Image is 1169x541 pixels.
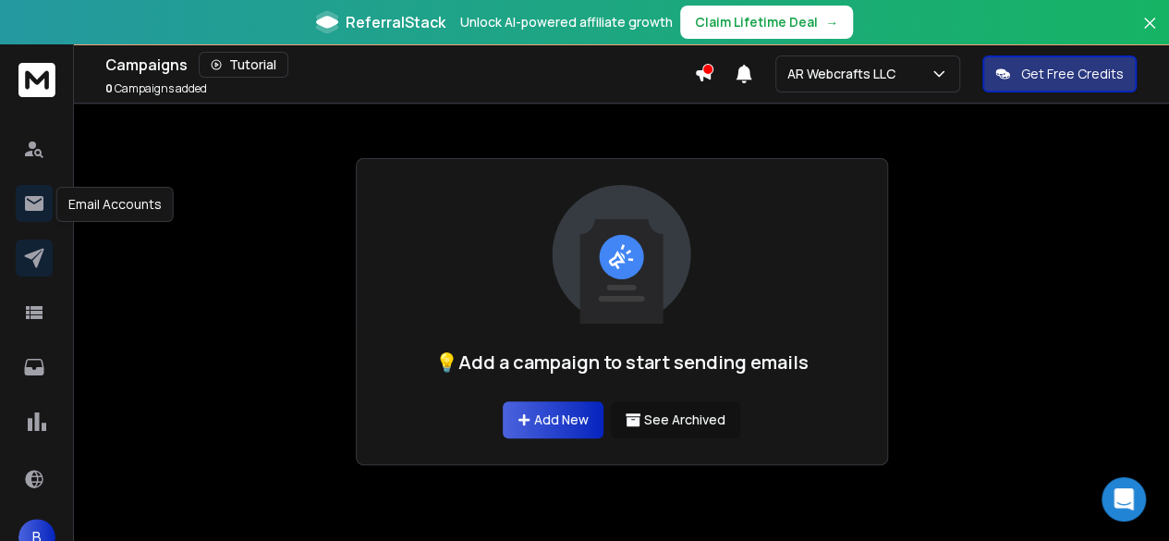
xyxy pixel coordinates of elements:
p: Unlock AI-powered affiliate growth [460,13,673,31]
span: 0 [105,80,113,96]
span: → [825,13,838,31]
p: Campaigns added [105,81,207,96]
p: AR Webcrafts LLC [787,65,903,83]
div: Open Intercom Messenger [1102,477,1146,522]
a: Add New [503,401,603,438]
button: See Archived [611,401,740,438]
button: Tutorial [199,52,288,78]
button: Claim Lifetime Deal→ [680,6,853,39]
p: Get Free Credits [1021,65,1124,83]
div: Campaigns [105,52,694,78]
button: Get Free Credits [982,55,1137,92]
span: ReferralStack [346,11,445,33]
h1: 💡Add a campaign to start sending emails [435,350,809,375]
button: Close banner [1138,11,1162,55]
div: Email Accounts [56,187,174,222]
